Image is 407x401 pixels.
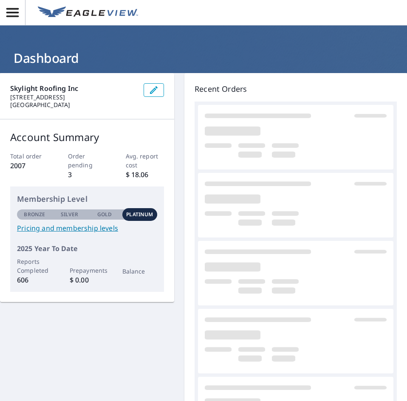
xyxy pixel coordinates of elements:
a: EV Logo [33,1,143,24]
p: Silver [61,211,79,218]
p: Account Summary [10,130,164,145]
img: EV Logo [38,6,138,19]
p: 2025 Year To Date [17,243,157,254]
p: $ 18.06 [126,169,164,180]
p: [GEOGRAPHIC_DATA] [10,101,137,109]
p: Avg. report cost [126,152,164,169]
h1: Dashboard [10,49,397,67]
p: Platinum [126,211,153,218]
p: 3 [68,169,107,180]
a: Pricing and membership levels [17,223,157,233]
p: Bronze [24,211,45,218]
p: 606 [17,275,52,285]
p: Recent Orders [195,83,397,95]
p: Reports Completed [17,257,52,275]
p: $ 0.00 [70,275,105,285]
p: Balance [122,267,158,276]
p: Order pending [68,152,107,169]
p: Skylight Roofing Inc [10,83,137,93]
p: Total order [10,152,49,161]
p: Gold [97,211,112,218]
p: [STREET_ADDRESS] [10,93,137,101]
p: 2007 [10,161,49,171]
p: Membership Level [17,193,157,205]
p: Prepayments [70,266,105,275]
